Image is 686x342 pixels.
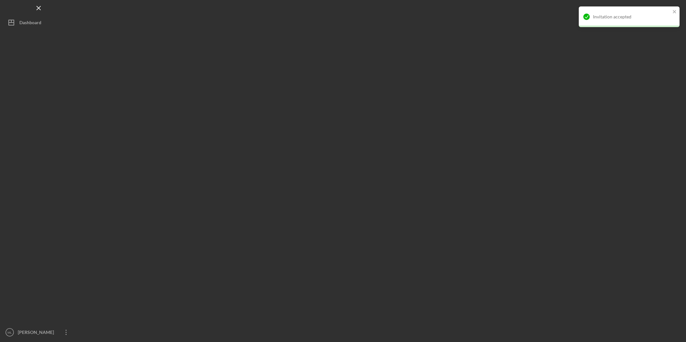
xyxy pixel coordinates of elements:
div: Dashboard [19,16,41,31]
div: [PERSON_NAME] [16,326,58,340]
div: Invitation accepted [593,14,670,19]
button: ML[PERSON_NAME] [3,326,74,339]
text: ML [7,331,12,334]
button: close [672,9,677,15]
button: Dashboard [3,16,74,29]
